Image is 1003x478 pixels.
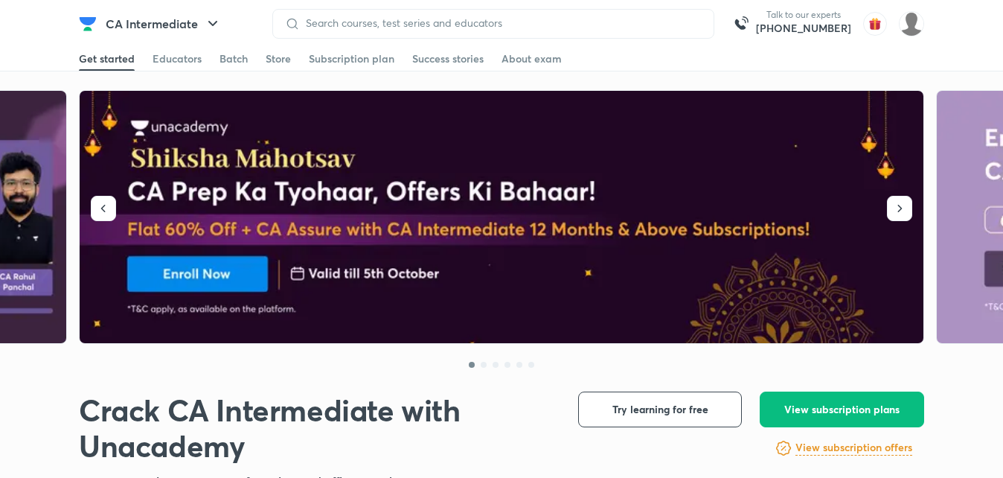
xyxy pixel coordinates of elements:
span: View subscription plans [784,402,900,417]
a: Educators [153,47,202,71]
a: Store [266,47,291,71]
img: Shikha kumari [899,11,924,36]
div: Educators [153,51,202,66]
img: call-us [726,9,756,39]
a: Subscription plan [309,47,394,71]
a: About exam [501,47,562,71]
button: Try learning for free [578,392,742,427]
p: Talk to our experts [756,9,851,21]
div: Store [266,51,291,66]
div: About exam [501,51,562,66]
a: Success stories [412,47,484,71]
div: Subscription plan [309,51,394,66]
a: [PHONE_NUMBER] [756,21,851,36]
div: Success stories [412,51,484,66]
span: Try learning for free [612,402,708,417]
input: Search courses, test series and educators [300,17,702,29]
button: CA Intermediate [97,9,231,39]
h1: Crack CA Intermediate with Unacademy [79,392,554,464]
div: Get started [79,51,135,66]
a: Batch [219,47,248,71]
img: Company Logo [79,15,97,33]
a: Get started [79,47,135,71]
img: avatar [863,12,887,36]
div: Batch [219,51,248,66]
button: View subscription plans [760,392,924,427]
a: View subscription offers [795,439,912,457]
h6: View subscription offers [795,440,912,456]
